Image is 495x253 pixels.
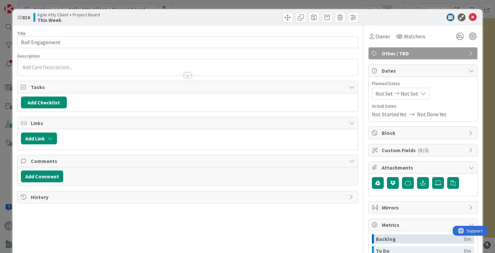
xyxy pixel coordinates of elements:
b: 816 [22,14,30,21]
span: Tasks [31,83,346,91]
button: Add Comment [21,171,63,182]
span: Owner [376,32,390,40]
span: Planned Dates [372,80,474,87]
span: History [31,193,346,201]
span: ID [17,13,30,21]
span: Other / TBD [382,49,466,57]
span: Not Started Yet [372,110,407,118]
span: Watchers [404,32,425,40]
button: Add Link [21,133,57,144]
b: This Week [37,17,100,23]
span: ( 0/3 ) [418,147,429,154]
div: Backlog [376,234,464,244]
span: Custom Fields [382,146,466,154]
span: Comments [31,157,346,165]
label: Title [17,30,26,36]
input: type card name here... [17,36,358,48]
span: Dates [382,67,466,75]
span: Mirrors [382,204,466,211]
span: Description [17,53,40,59]
span: Not Set [401,90,418,98]
span: Block [382,129,466,137]
button: Add Checklist [21,97,67,108]
div: 0m [464,234,471,244]
span: Links [31,119,346,127]
span: Attachments [382,164,466,172]
span: Agile Atty Client + Project Board [37,12,100,17]
span: Actual Dates [372,103,474,110]
span: Metrics [382,221,466,229]
span: Not Done Yet [417,110,447,118]
span: Support [14,1,30,9]
span: Not Set [376,90,393,98]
